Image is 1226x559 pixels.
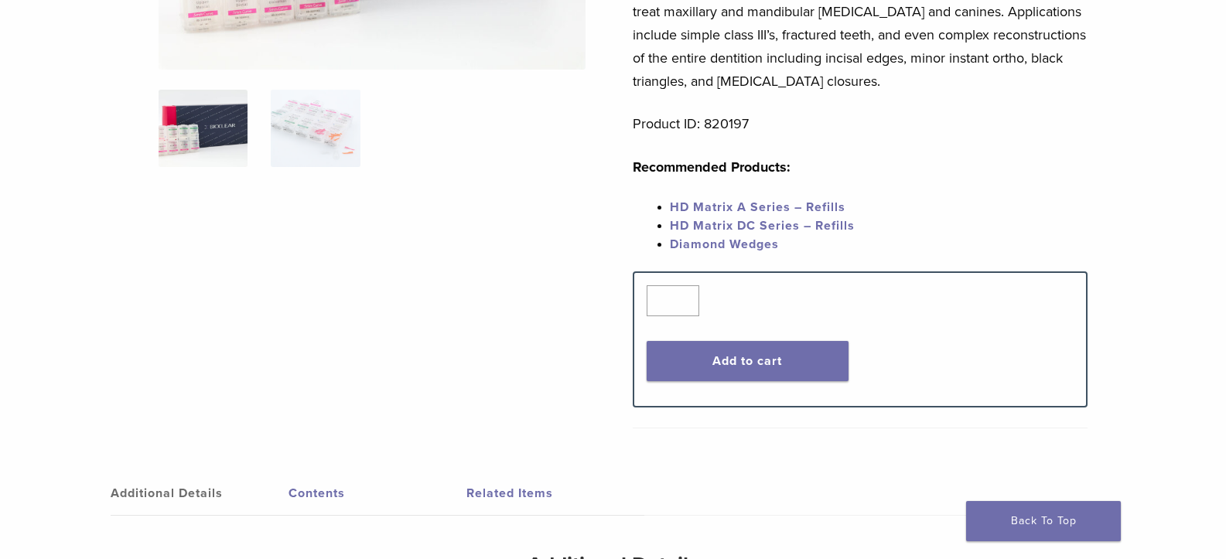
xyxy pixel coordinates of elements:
[466,472,644,515] a: Related Items
[271,90,360,167] img: Complete HD Anterior Kit - Image 2
[111,472,289,515] a: Additional Details
[966,501,1121,541] a: Back To Top
[633,158,791,176] strong: Recommended Products:
[670,237,779,252] a: Diamond Wedges
[633,112,1088,135] p: Product ID: 820197
[670,218,855,233] a: HD Matrix DC Series – Refills
[670,199,845,215] a: HD Matrix A Series – Refills
[647,341,849,381] button: Add to cart
[289,472,466,515] a: Contents
[159,90,248,167] img: IMG_8088-1-324x324.jpg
